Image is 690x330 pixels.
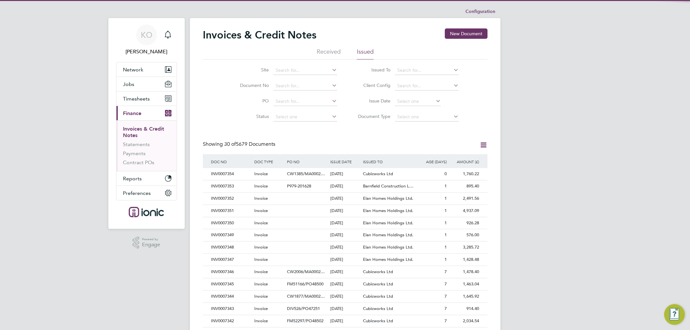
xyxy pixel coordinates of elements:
[448,217,481,229] div: 926.28
[287,183,311,189] span: P979-201628
[254,183,268,189] span: Invoice
[273,81,337,90] input: Search for...
[209,266,253,278] div: INV0007346
[416,154,448,169] div: AGE (DAYS)
[287,306,320,311] span: DIV526/PO47251
[209,278,253,290] div: INV0007345
[273,97,337,106] input: Search for...
[254,257,268,262] span: Invoice
[116,48,177,56] span: Kirsty Owen
[329,278,361,290] div: [DATE]
[232,113,269,119] label: Status
[448,303,481,315] div: 914.40
[317,48,341,59] li: Received
[448,154,481,169] div: AMOUNT (£)
[363,244,413,250] span: Elan Homes Holdings Ltd.
[448,168,481,180] div: 1,760.22
[329,291,361,303] div: [DATE]
[444,318,447,324] span: 7
[116,77,177,91] button: Jobs
[209,291,253,303] div: INV0007344
[395,97,441,106] input: Select one
[203,28,316,41] h2: Invoices & Credit Notes
[363,208,413,213] span: Elan Homes Holdings Ltd.
[142,242,160,248] span: Engage
[357,48,374,59] li: Issued
[361,154,416,169] div: ISSUED TO
[329,193,361,205] div: [DATE]
[329,315,361,327] div: [DATE]
[353,98,390,104] label: Issue Date
[123,159,154,165] a: Contract POs
[363,269,393,274] span: Cubicworks Ltd
[448,266,481,278] div: 1,478.40
[141,31,152,39] span: KO
[448,278,481,290] div: 1,463.04
[254,293,268,299] span: Invoice
[209,254,253,266] div: INV0007347
[329,229,361,241] div: [DATE]
[353,113,390,119] label: Document Type
[444,183,447,189] span: 1
[287,281,323,287] span: FM51166/PO48500
[254,208,268,213] span: Invoice
[209,205,253,217] div: INV0007351
[363,293,393,299] span: Cubicworks Ltd
[664,304,685,325] button: Engage Resource Center
[448,315,481,327] div: 2,034.54
[123,190,151,196] span: Preferences
[209,180,253,192] div: INV0007353
[123,96,150,102] span: Timesheets
[363,232,413,238] span: Elan Homes Holdings Ltd.
[273,66,337,75] input: Search for...
[287,318,323,324] span: FM52297/PO48502
[444,244,447,250] span: 1
[395,81,459,90] input: Search for...
[232,67,269,73] label: Site
[353,67,390,73] label: Issued To
[287,171,325,176] span: CW1385/MA0002…
[444,208,447,213] span: 1
[448,291,481,303] div: 1,645.92
[209,217,253,229] div: INV0007350
[285,154,329,169] div: PO NO
[254,196,268,201] span: Invoice
[444,196,447,201] span: 1
[444,171,447,176] span: 0
[445,28,487,39] button: New Document
[444,281,447,287] span: 7
[123,126,164,138] a: Invoices & Credit Notes
[116,62,177,77] button: Network
[273,112,337,122] input: Select one
[254,318,268,324] span: Invoice
[123,141,150,147] a: Statements
[116,106,177,120] button: Finance
[444,306,447,311] span: 7
[395,112,459,122] input: Select one
[254,171,268,176] span: Invoice
[254,244,268,250] span: Invoice
[209,154,253,169] div: DOC NO
[123,81,134,87] span: Jobs
[209,229,253,241] div: INV0007349
[448,180,481,192] div: 895.40
[363,306,393,311] span: Cubicworks Ltd
[142,237,160,242] span: Powered by
[209,241,253,253] div: INV0007348
[123,176,142,182] span: Reports
[448,254,481,266] div: 1,428.48
[116,207,177,217] a: Go to home page
[444,293,447,299] span: 7
[287,269,325,274] span: CW2006/MA0002…
[448,229,481,241] div: 576.00
[232,82,269,88] label: Document No
[363,318,393,324] span: Cubicworks Ltd
[254,306,268,311] span: Invoice
[123,67,143,73] span: Network
[209,315,253,327] div: INV0007342
[224,141,275,147] span: 5679 Documents
[209,193,253,205] div: INV0007352
[448,193,481,205] div: 2,491.56
[363,281,393,287] span: Cubicworks Ltd
[329,217,361,229] div: [DATE]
